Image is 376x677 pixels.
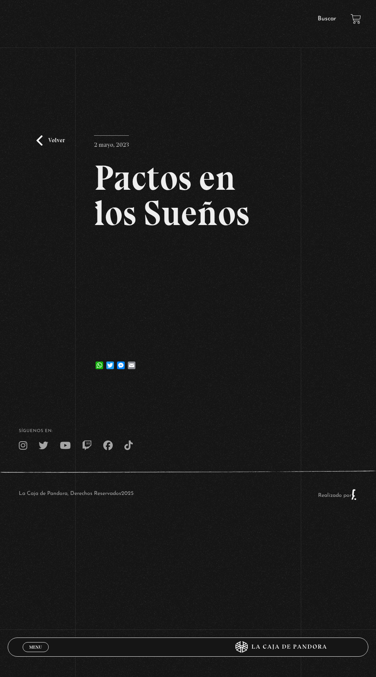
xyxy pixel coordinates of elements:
[19,489,134,500] p: La Caja de Pandora, Derechos Reservados 2025
[94,354,105,369] a: WhatsApp
[115,354,126,369] a: Messenger
[36,135,65,146] a: Volver
[351,14,361,24] a: View your shopping cart
[318,16,336,22] a: Buscar
[318,493,357,498] a: Realizado por
[94,160,282,231] h2: Pactos en los Sueños
[126,354,137,369] a: Email
[19,429,357,433] h4: SÍguenos en:
[105,354,115,369] a: Twitter
[94,135,129,151] p: 2 mayo, 2023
